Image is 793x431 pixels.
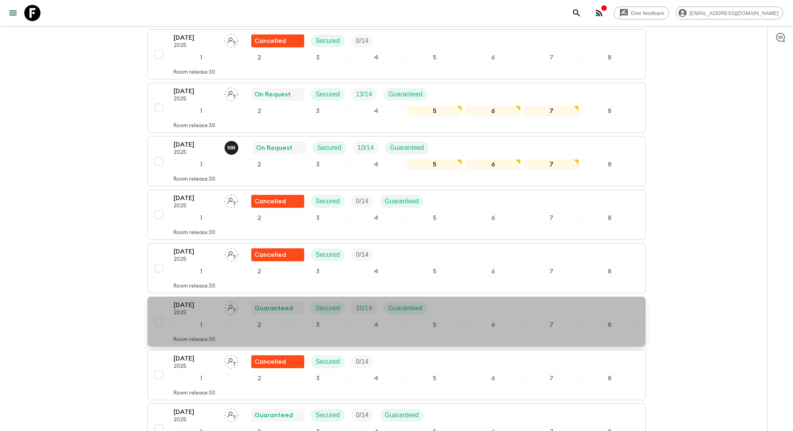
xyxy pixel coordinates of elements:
div: 2 [232,213,287,223]
button: [DATE]2025Assign pack leaderGuaranteedSecuredTrip FillGuaranteed12345678Room release:30 [147,297,646,347]
div: 5 [407,106,462,116]
div: 4 [349,320,404,330]
div: 6 [465,213,520,223]
div: 4 [349,52,404,63]
div: 2 [232,159,287,170]
div: 5 [407,213,462,223]
div: 8 [582,266,637,277]
div: 5 [407,320,462,330]
div: 3 [290,373,346,384]
div: Secured [311,195,345,208]
div: 8 [582,320,637,330]
p: Cancelled [254,36,286,46]
div: 4 [349,266,404,277]
p: Room release: 30 [174,283,215,290]
div: Secured [311,409,345,422]
p: 10 / 14 [358,143,374,153]
p: [DATE] [174,247,218,256]
div: Trip Fill [351,302,377,315]
p: 0 / 14 [356,357,369,367]
p: [DATE] [174,193,218,203]
div: 6 [465,320,520,330]
div: 6 [465,373,520,384]
p: Guaranteed [390,143,424,153]
div: 8 [582,373,637,384]
div: Trip Fill [351,355,373,368]
div: Secured [311,248,345,261]
span: Assign pack leader [225,90,238,96]
button: menu [5,5,21,21]
p: Secured [316,410,340,420]
div: 2 [232,266,287,277]
p: 0 / 14 [356,36,369,46]
div: 5 [407,373,462,384]
p: [DATE] [174,140,218,149]
div: 4 [349,159,404,170]
p: Room release: 30 [174,230,215,236]
button: [DATE]2025Nabil MerriOn RequestSecuredTrip FillGuaranteed12345678Room release:30 [147,136,646,186]
p: [DATE] [174,33,218,43]
div: Flash Pack cancellation [251,195,304,208]
p: [DATE] [174,86,218,96]
button: [DATE]2025Assign pack leaderOn RequestSecuredTrip FillGuaranteed12345678Room release:30 [147,83,646,133]
p: Secured [316,90,340,99]
p: 2025 [174,203,218,209]
div: 3 [290,106,346,116]
div: Trip Fill [351,88,377,101]
span: Assign pack leader [225,411,238,417]
div: 8 [582,213,637,223]
div: 7 [524,52,579,63]
p: Room release: 30 [174,390,215,397]
p: 2025 [174,363,218,370]
p: Room release: 30 [174,337,215,343]
div: Secured [311,34,345,47]
div: 6 [465,266,520,277]
p: Guaranteed [254,410,293,420]
p: 2025 [174,417,218,423]
p: Secured [316,357,340,367]
div: Flash Pack cancellation [251,248,304,261]
button: NM [225,141,240,155]
p: Room release: 30 [174,69,215,76]
button: [DATE]2025Assign pack leaderFlash Pack cancellationSecuredTrip Fill12345678Room release:30 [147,243,646,293]
div: 4 [349,106,404,116]
div: Secured [311,88,345,101]
p: Secured [316,36,340,46]
div: 5 [407,52,462,63]
div: 1 [174,106,229,116]
p: On Request [256,143,293,153]
p: Secured [316,196,340,206]
div: 1 [174,159,229,170]
div: 2 [232,373,287,384]
p: Guaranteed [254,303,293,313]
button: [DATE]2025Assign pack leaderFlash Pack cancellationSecuredTrip FillGuaranteed12345678Room release:30 [147,190,646,240]
div: 3 [290,213,346,223]
p: 0 / 14 [356,196,369,206]
div: 7 [524,320,579,330]
div: [EMAIL_ADDRESS][DOMAIN_NAME] [676,6,783,19]
span: Assign pack leader [225,36,238,43]
span: Assign pack leader [225,357,238,364]
span: Assign pack leader [225,250,238,257]
p: 2025 [174,149,218,156]
p: Guaranteed [388,303,423,313]
span: Assign pack leader [225,304,238,310]
div: 7 [524,159,579,170]
div: 1 [174,373,229,384]
button: [DATE]2025Assign pack leaderFlash Pack cancellationSecuredTrip Fill12345678Room release:30 [147,350,646,400]
p: Cancelled [254,357,286,367]
div: 6 [465,106,520,116]
div: 4 [349,373,404,384]
a: Give feedback [614,6,669,19]
div: Flash Pack cancellation [251,355,304,368]
p: 10 / 14 [356,303,372,313]
div: 7 [524,373,579,384]
p: 13 / 14 [356,90,372,99]
p: Guaranteed [385,196,419,206]
p: Secured [316,303,340,313]
button: search adventures [568,5,585,21]
div: 1 [174,266,229,277]
div: 5 [407,266,462,277]
div: 5 [407,159,462,170]
div: Secured [312,141,346,154]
